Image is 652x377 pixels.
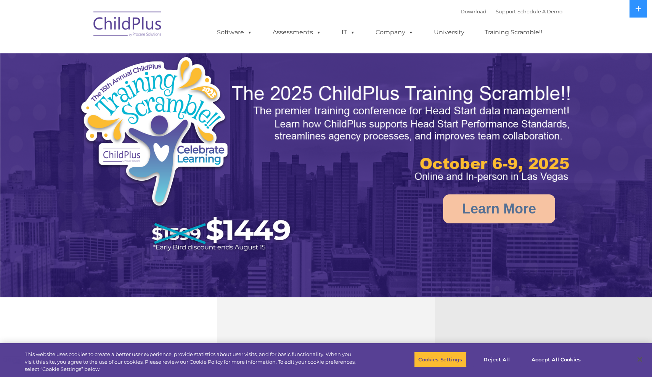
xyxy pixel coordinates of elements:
a: IT [334,25,363,40]
button: Cookies Settings [414,351,466,367]
a: Download [461,8,487,14]
font: | [461,8,562,14]
a: University [426,25,472,40]
img: ChildPlus by Procare Solutions [90,6,166,44]
a: Software [209,25,260,40]
span: Phone number [106,82,138,87]
a: Training Scramble!! [477,25,550,40]
button: Close [631,351,648,368]
div: This website uses cookies to create a better user experience, provide statistics about user visit... [25,351,359,373]
button: Accept All Cookies [527,351,585,367]
button: Reject All [473,351,521,367]
a: Company [368,25,421,40]
a: Assessments [265,25,329,40]
a: Support [496,8,516,14]
span: Last name [106,50,129,56]
a: Learn More [443,194,555,223]
a: Schedule A Demo [517,8,562,14]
